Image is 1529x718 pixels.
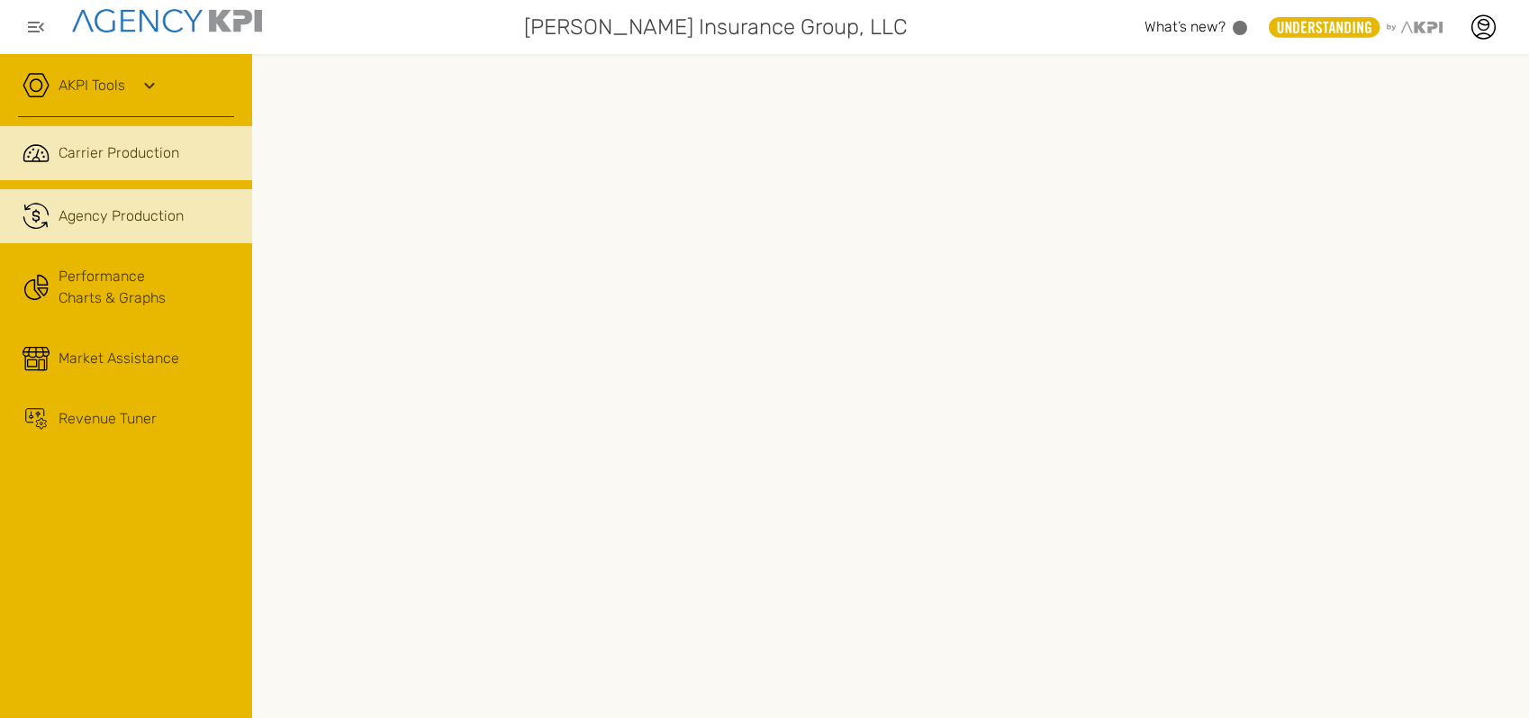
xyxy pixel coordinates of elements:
[59,348,179,369] div: Market Assistance
[72,9,262,32] img: agencykpi-logo-550x69-2d9e3fa8.png
[59,142,179,164] span: Carrier Production
[59,408,157,430] div: Revenue Tuner
[59,205,184,227] span: Agency Production
[1144,18,1226,35] span: What’s new?
[59,75,125,96] a: AKPI Tools
[524,11,908,43] span: [PERSON_NAME] Insurance Group, LLC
